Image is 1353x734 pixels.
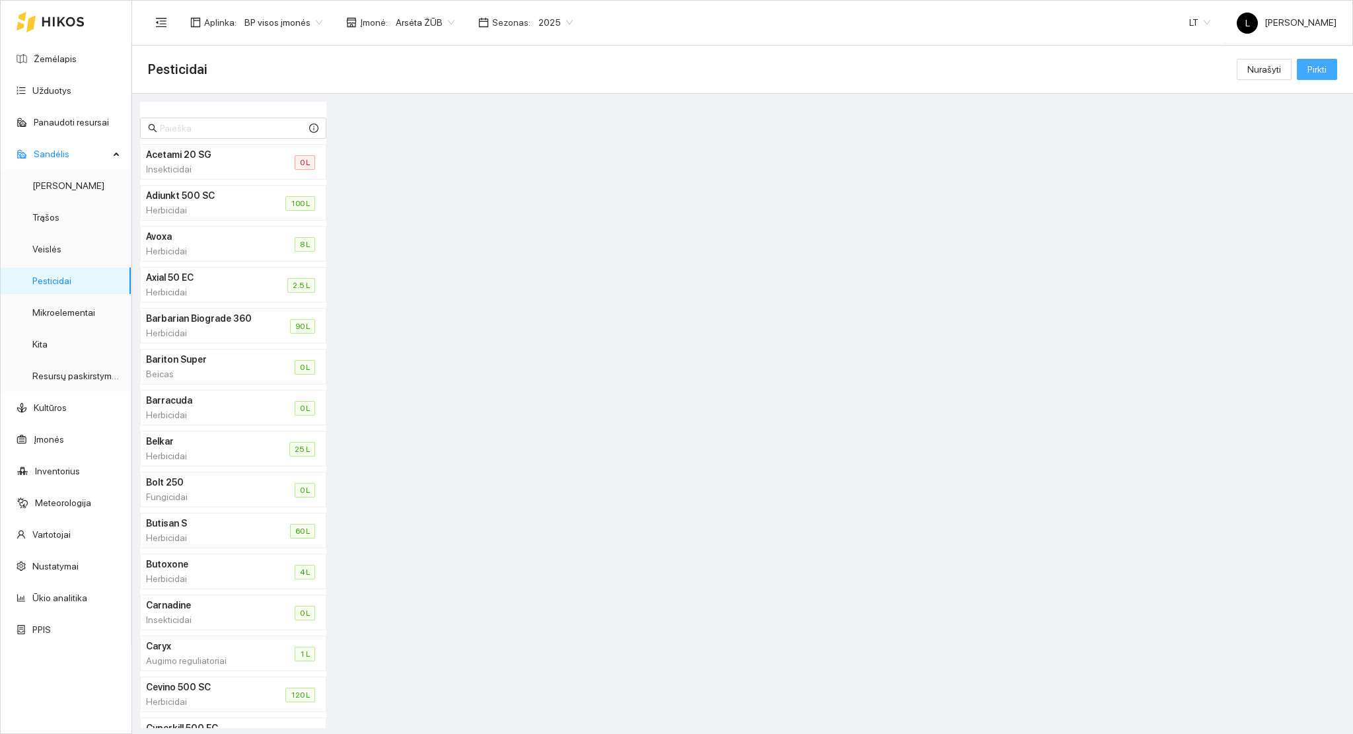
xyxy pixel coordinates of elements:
div: Herbicidai [146,531,258,545]
span: 90 L [290,319,315,334]
h4: Butoxone [146,557,263,571]
a: Mikroelementai [32,307,95,318]
span: Nurašyti [1247,62,1281,77]
a: Inventorius [35,466,80,476]
span: calendar [478,17,489,28]
div: Herbicidai [146,203,254,217]
h4: Bariton Super [146,352,263,367]
span: 60 L [290,524,315,538]
span: 100 L [285,196,315,211]
a: Nustatymai [32,561,79,571]
h4: Bolt 250 [146,475,263,490]
span: 0 L [295,401,315,416]
button: Pirkti [1297,59,1337,80]
h4: Belkar [146,434,258,449]
a: Ūkio analitika [32,593,87,603]
button: Nurašyti [1237,59,1292,80]
a: PPIS [32,624,51,635]
h4: Butisan S [146,516,258,531]
span: Arsėta ŽŪB [396,13,455,32]
a: Panaudoti resursai [34,117,109,128]
a: Veislės [32,244,61,254]
input: Paieška [160,121,307,135]
div: Beicas [146,367,263,381]
span: Aplinka : [204,15,237,30]
a: Vartotojai [32,529,71,540]
h4: Cevino 500 SC [146,680,254,694]
span: Pesticidai [148,59,207,80]
h4: Avoxa [146,229,263,244]
a: Žemėlapis [34,54,77,64]
h4: Carnadine [146,598,263,612]
span: 0 L [295,155,315,170]
h4: Acetami 20 SG [146,147,263,162]
a: Įmonės [34,434,64,445]
span: 120 L [285,688,315,702]
a: Resursų paskirstymas [32,371,122,381]
span: 2025 [538,13,573,32]
div: Herbicidai [146,326,258,340]
h4: Barbarian Biograde 360 [146,311,258,326]
span: BP visos įmonės [244,13,322,32]
div: Herbicidai [146,694,254,709]
span: LT [1189,13,1210,32]
h4: Adiunkt 500 SC [146,188,254,203]
h4: Caryx [146,639,263,653]
a: Kita [32,339,48,349]
span: layout [190,17,201,28]
span: Pirkti [1307,62,1327,77]
span: menu-fold [155,17,167,28]
span: 0 L [295,360,315,375]
span: 0 L [295,483,315,497]
span: 25 L [289,442,315,457]
div: Augimo reguliatoriai [146,653,263,668]
h4: Barracuda [146,393,263,408]
h4: Axial 50 EC [146,270,256,285]
div: Fungicidai [146,490,263,504]
span: Sezonas : [492,15,530,30]
span: 2.5 L [287,278,315,293]
span: 8 L [295,237,315,252]
span: Sandėlis [34,141,109,167]
div: Herbicidai [146,285,256,299]
span: 1 L [295,647,315,661]
button: menu-fold [148,9,174,36]
span: shop [346,17,357,28]
a: Pesticidai [32,275,71,286]
span: info-circle [309,124,318,133]
a: Meteorologija [35,497,91,508]
div: Insekticidai [146,162,263,176]
span: 0 L [295,606,315,620]
span: 4 L [295,565,315,579]
div: Insekticidai [146,612,263,627]
span: search [148,124,157,133]
div: Herbicidai [146,408,263,422]
a: Trąšos [32,212,59,223]
span: Įmonė : [360,15,388,30]
span: L [1245,13,1250,34]
a: Kultūros [34,402,67,413]
div: Herbicidai [146,244,263,258]
span: [PERSON_NAME] [1237,17,1336,28]
div: Herbicidai [146,449,258,463]
div: Herbicidai [146,571,263,586]
a: Užduotys [32,85,71,96]
a: [PERSON_NAME] [32,180,104,191]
